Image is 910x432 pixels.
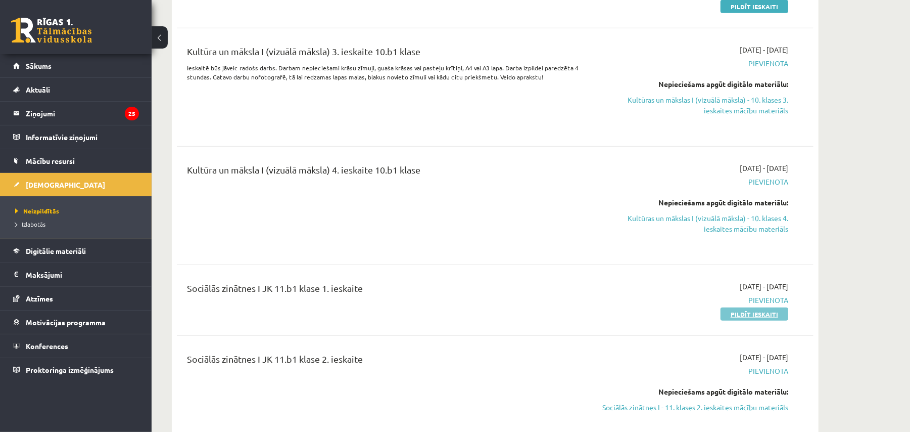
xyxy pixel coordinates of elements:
div: Kultūra un māksla I (vizuālā māksla) 3. ieskaite 10.b1 klase [187,45,583,63]
a: Mācību resursi [13,149,139,172]
span: Aktuāli [26,85,50,94]
div: Nepieciešams apgūt digitālo materiālu: [598,79,788,90]
div: Kultūra un māksla I (vizuālā māksla) 4. ieskaite 10.b1 klase [187,163,583,182]
a: Motivācijas programma [13,311,139,334]
a: Digitālie materiāli [13,239,139,263]
a: Kultūras un mākslas I (vizuālā māksla) - 10. klases 3. ieskaites mācību materiāls [598,95,788,116]
a: Ziņojumi25 [13,102,139,125]
span: Proktoringa izmēģinājums [26,365,114,374]
a: [DEMOGRAPHIC_DATA] [13,173,139,196]
span: Konferences [26,341,68,351]
legend: Informatīvie ziņojumi [26,125,139,149]
div: Sociālās zinātnes I JK 11.b1 klase 2. ieskaite [187,352,583,371]
span: Sākums [26,61,52,70]
span: [DATE] - [DATE] [740,352,788,363]
a: Neizpildītās [15,206,141,215]
a: Sociālās zinātnes I - 11. klases 2. ieskaites mācību materiāls [598,402,788,413]
a: Kultūras un mākslas I (vizuālā māksla) - 10. klases 4. ieskaites mācību materiāls [598,213,788,234]
div: Nepieciešams apgūt digitālo materiālu: [598,197,788,208]
div: Sociālās zinātnes I JK 11.b1 klase 1. ieskaite [187,281,583,300]
span: Izlabotās [15,220,45,228]
a: Atzīmes [13,287,139,310]
a: Aktuāli [13,78,139,101]
a: Konferences [13,334,139,358]
a: Pildīt ieskaiti [721,308,788,321]
span: Pievienota [598,58,788,69]
i: 25 [125,107,139,120]
span: Neizpildītās [15,207,59,215]
span: [DATE] - [DATE] [740,45,788,55]
a: Rīgas 1. Tālmācības vidusskola [11,18,92,43]
span: Motivācijas programma [26,318,106,327]
a: Maksājumi [13,263,139,286]
span: Digitālie materiāli [26,246,86,255]
span: Pievienota [598,295,788,306]
legend: Ziņojumi [26,102,139,125]
span: Atzīmes [26,294,53,303]
legend: Maksājumi [26,263,139,286]
span: Pievienota [598,366,788,376]
p: Ieskaitē būs jāveic radošs darbs. Darbam nepieciešami krāsu zīmuļi, guaša krāsas vai pasteļu krīt... [187,63,583,81]
div: Nepieciešams apgūt digitālo materiālu: [598,386,788,397]
a: Sākums [13,54,139,77]
a: Izlabotās [15,220,141,229]
a: Informatīvie ziņojumi [13,125,139,149]
span: [DATE] - [DATE] [740,281,788,292]
span: Mācību resursi [26,156,75,165]
a: Proktoringa izmēģinājums [13,358,139,381]
span: [DEMOGRAPHIC_DATA] [26,180,105,189]
span: Pievienota [598,177,788,187]
span: [DATE] - [DATE] [740,163,788,174]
